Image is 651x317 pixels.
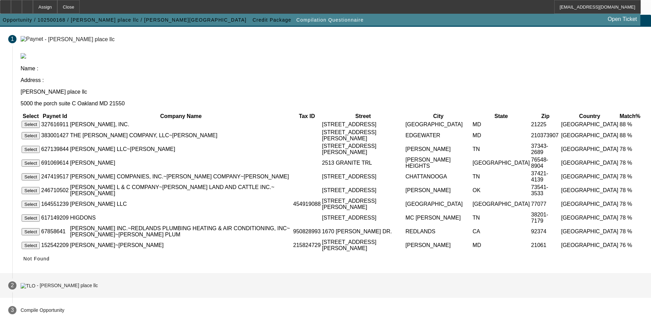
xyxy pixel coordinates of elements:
td: 77077 [531,198,560,211]
td: 78 % [619,211,641,224]
td: EDGEWATER [405,129,472,142]
th: Zip [531,113,560,120]
td: CA [472,225,530,238]
td: MC [PERSON_NAME] [405,211,472,224]
td: 88 % [619,120,641,128]
td: 1670 [PERSON_NAME] DR. [322,225,404,238]
td: [PERSON_NAME] INC.~REDLANDS PLUMBING HEATING & AIR CONDITIONING, INC~[PERSON_NAME]~[PERSON_NAME] ... [70,225,292,238]
td: 247419517 [41,170,69,183]
p: Address : [21,77,643,83]
td: [PERSON_NAME]~[PERSON_NAME] [70,239,292,252]
button: Not Found [21,253,53,265]
td: [GEOGRAPHIC_DATA] [405,120,472,128]
button: Select [22,173,40,180]
td: 327616911 [41,120,69,128]
td: 454919088 [293,198,321,211]
td: [STREET_ADDRESS][PERSON_NAME] [322,198,404,211]
th: Match% [619,113,641,120]
td: [GEOGRAPHIC_DATA] [561,120,619,128]
a: Open Ticket [605,13,640,25]
p: Compile Opportunity [21,307,65,313]
th: Country [561,113,619,120]
td: 691069614 [41,156,69,169]
td: 37343-2689 [531,143,560,156]
td: 78 % [619,156,641,169]
td: [PERSON_NAME] L & C COMPANY~[PERSON_NAME] LAND AND CATTLE INC.~[PERSON_NAME] [70,184,292,197]
button: Compilation Questionnaire [295,14,365,26]
td: 246710502 [41,184,69,197]
td: 21061 [531,239,560,252]
span: Not Found [23,256,50,261]
td: TN [472,170,530,183]
td: [PERSON_NAME] LLC [70,198,292,211]
td: 78 % [619,170,641,183]
td: 37421-4139 [531,170,560,183]
td: 76548-8904 [531,156,560,169]
td: TN [472,143,530,156]
td: [STREET_ADDRESS] [322,184,404,197]
button: Select [22,201,40,208]
span: 1 [11,36,14,42]
td: 950828993 [293,225,321,238]
td: 21225 [531,120,560,128]
td: MD [472,129,530,142]
td: [GEOGRAPHIC_DATA] [561,184,619,197]
td: [GEOGRAPHIC_DATA] [561,170,619,183]
img: Paynet [21,36,43,42]
td: MD [472,239,530,252]
button: Credit Package [251,14,293,26]
td: [PERSON_NAME] [405,239,472,252]
td: [STREET_ADDRESS][PERSON_NAME] [322,239,404,252]
td: CHATTANOOGA [405,170,472,183]
td: 76 % [619,239,641,252]
td: [GEOGRAPHIC_DATA] [561,129,619,142]
th: Tax ID [293,113,321,120]
span: Opportunity / 102500168 / [PERSON_NAME] place llc / [PERSON_NAME][GEOGRAPHIC_DATA] [3,17,246,23]
td: 88 % [619,129,641,142]
button: Select [22,160,40,167]
td: 73541-3533 [531,184,560,197]
td: [PERSON_NAME] LLC~[PERSON_NAME] [70,143,292,156]
td: MD [472,120,530,128]
td: 38201-7179 [531,211,560,224]
td: THE [PERSON_NAME] COMPANY, LLC~[PERSON_NAME] [70,129,292,142]
td: 627139844 [41,143,69,156]
td: 164551239 [41,198,69,211]
td: [GEOGRAPHIC_DATA] [561,211,619,224]
td: REDLANDS [405,225,472,238]
span: 2 [11,282,14,289]
td: [GEOGRAPHIC_DATA] [472,156,530,169]
td: OK [472,184,530,197]
td: HIGDONS [70,211,292,224]
button: Select [22,214,40,222]
td: TN [472,211,530,224]
button: Select [22,228,40,235]
td: [STREET_ADDRESS] [322,170,404,183]
td: [GEOGRAPHIC_DATA] [561,156,619,169]
td: [PERSON_NAME] COMPANIES, INC.~[PERSON_NAME] COMPANY~[PERSON_NAME] [70,170,292,183]
td: [GEOGRAPHIC_DATA] [405,198,472,211]
th: State [472,113,530,120]
th: Paynet Id [41,113,69,120]
td: [PERSON_NAME] [70,156,292,169]
td: 78 % [619,225,641,238]
div: - [PERSON_NAME] place llc [37,283,98,289]
td: 78 % [619,143,641,156]
td: 2513 GRANITE TRL [322,156,404,169]
img: TLO [21,283,35,289]
td: [GEOGRAPHIC_DATA] [561,143,619,156]
td: [PERSON_NAME] [405,143,472,156]
th: Street [322,113,404,120]
p: 5000 the porch suite C Oakland MD 21550 [21,101,643,107]
td: 617149209 [41,211,69,224]
td: [PERSON_NAME], INC. [70,120,292,128]
p: [PERSON_NAME] place llc [21,89,643,95]
td: [STREET_ADDRESS] [322,211,404,224]
th: Company Name [70,113,292,120]
td: 92374 [531,225,560,238]
td: [STREET_ADDRESS] [322,120,404,128]
td: 78 % [619,198,641,211]
button: Select [22,242,40,249]
button: Select [22,146,40,153]
td: [GEOGRAPHIC_DATA] [561,239,619,252]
